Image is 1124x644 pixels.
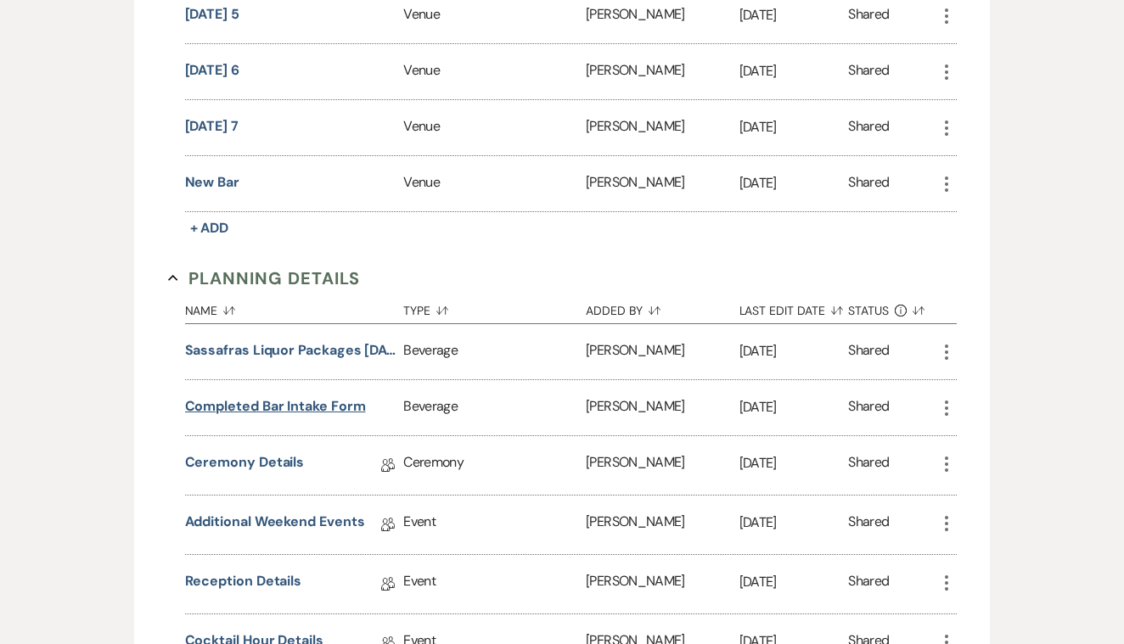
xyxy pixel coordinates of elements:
[403,291,586,323] button: Type
[848,452,889,479] div: Shared
[739,396,849,418] p: [DATE]
[739,291,849,323] button: Last Edit Date
[586,324,739,379] div: [PERSON_NAME]
[848,340,889,363] div: Shared
[586,436,739,495] div: [PERSON_NAME]
[185,291,404,323] button: Name
[739,116,849,138] p: [DATE]
[739,340,849,362] p: [DATE]
[739,60,849,82] p: [DATE]
[185,452,305,479] a: Ceremony Details
[739,571,849,593] p: [DATE]
[586,380,739,435] div: [PERSON_NAME]
[403,44,586,99] div: Venue
[190,219,229,237] span: + Add
[586,496,739,554] div: [PERSON_NAME]
[185,60,239,81] button: [DATE] 6
[848,291,936,323] button: Status
[185,340,397,361] button: Sassafras Liquor Packages [DATE]-[DATE]
[185,4,239,25] button: [DATE] 5
[739,172,849,194] p: [DATE]
[586,100,739,155] div: [PERSON_NAME]
[185,172,239,193] button: New bar
[848,116,889,139] div: Shared
[403,156,586,211] div: Venue
[739,452,849,474] p: [DATE]
[185,216,234,240] button: + Add
[185,396,366,417] button: Completed Bar Intake Form
[403,496,586,554] div: Event
[185,571,302,597] a: Reception Details
[586,291,739,323] button: Added By
[848,172,889,195] div: Shared
[848,512,889,538] div: Shared
[185,512,365,538] a: Additional Weekend Events
[403,324,586,379] div: Beverage
[168,266,361,291] button: Planning Details
[848,60,889,83] div: Shared
[848,305,889,316] span: Status
[739,512,849,534] p: [DATE]
[403,555,586,613] div: Event
[848,571,889,597] div: Shared
[848,4,889,27] div: Shared
[586,555,739,613] div: [PERSON_NAME]
[586,156,739,211] div: [PERSON_NAME]
[739,4,849,26] p: [DATE]
[185,116,239,137] button: [DATE] 7
[848,396,889,419] div: Shared
[403,100,586,155] div: Venue
[586,44,739,99] div: [PERSON_NAME]
[403,380,586,435] div: Beverage
[403,436,586,495] div: Ceremony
